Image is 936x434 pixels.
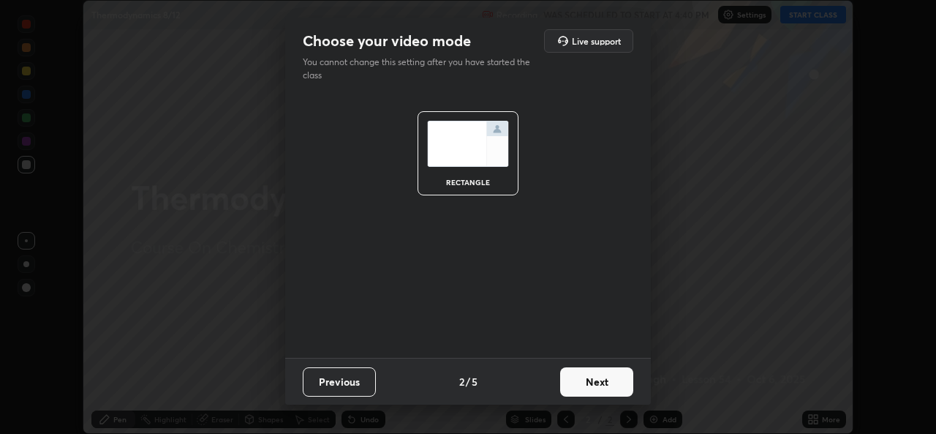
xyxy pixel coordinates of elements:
[572,37,621,45] h5: Live support
[466,374,470,389] h4: /
[439,179,497,186] div: rectangle
[459,374,464,389] h4: 2
[427,121,509,167] img: normalScreenIcon.ae25ed63.svg
[303,367,376,397] button: Previous
[472,374,478,389] h4: 5
[560,367,633,397] button: Next
[303,31,471,50] h2: Choose your video mode
[303,56,540,82] p: You cannot change this setting after you have started the class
